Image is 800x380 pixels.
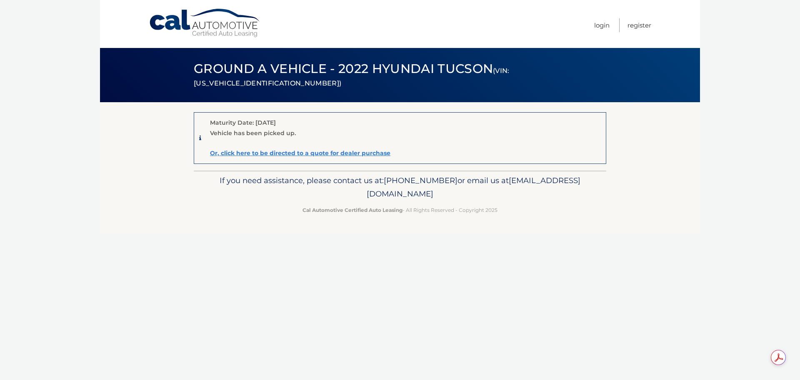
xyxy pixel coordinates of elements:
[210,149,390,157] a: Or, click here to be directed to a quote for dealer purchase
[199,174,601,201] p: If you need assistance, please contact us at: or email us at
[149,8,261,38] a: Cal Automotive
[210,129,296,137] p: Vehicle has been picked up.
[627,18,651,32] a: Register
[594,18,610,32] a: Login
[199,206,601,214] p: - All Rights Reserved - Copyright 2025
[194,61,510,89] span: Ground a Vehicle - 2022 Hyundai TUCSON
[384,176,457,185] span: [PHONE_NUMBER]
[302,207,402,213] strong: Cal Automotive Certified Auto Leasing
[194,67,510,87] small: (VIN: [US_VEHICLE_IDENTIFICATION_NUMBER])
[210,119,276,126] p: Maturity Date: [DATE]
[367,176,580,199] span: [EMAIL_ADDRESS][DOMAIN_NAME]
